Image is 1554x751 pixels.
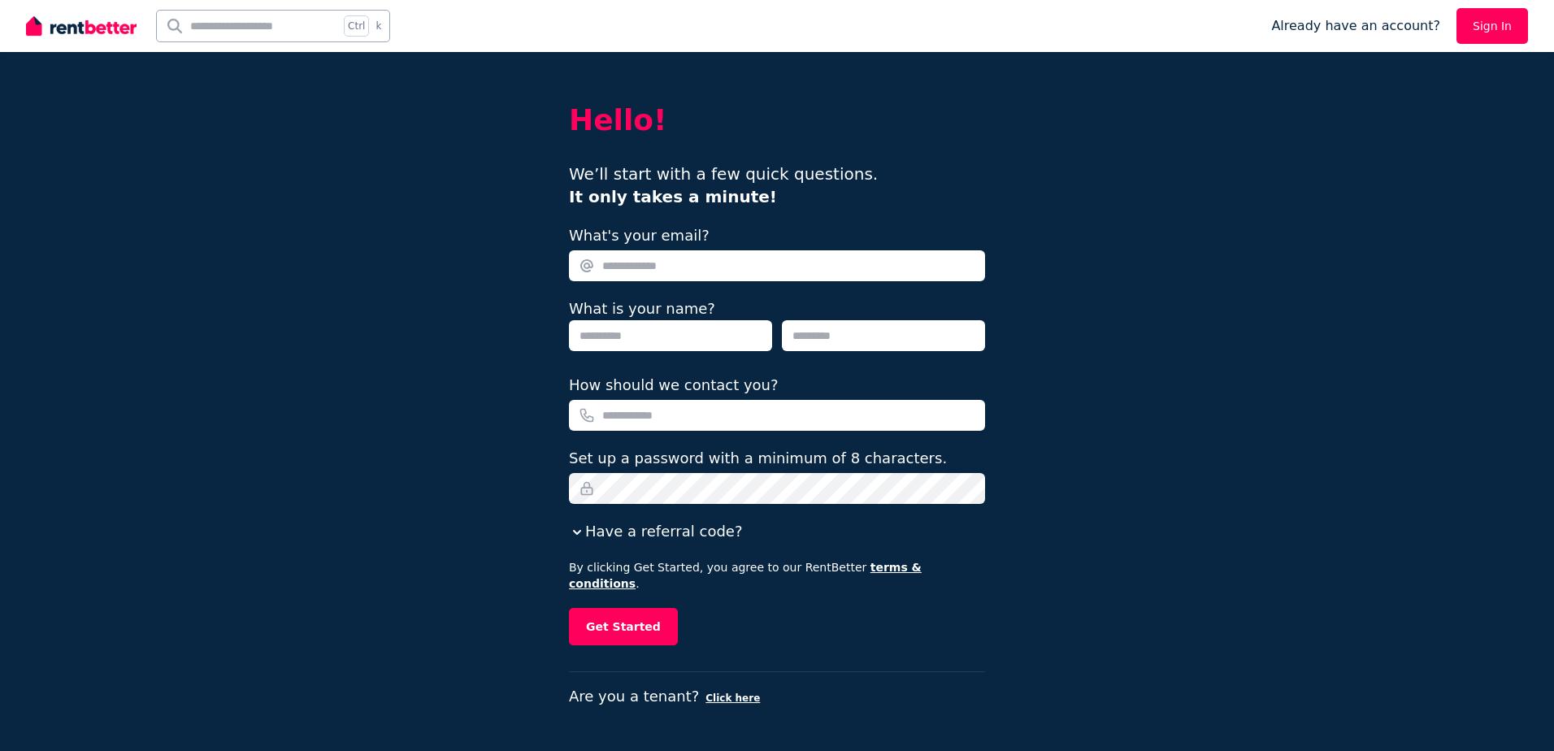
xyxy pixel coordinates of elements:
span: Ctrl [344,15,369,37]
label: How should we contact you? [569,374,779,397]
label: What is your name? [569,300,715,317]
span: Already have an account? [1271,16,1440,36]
b: It only takes a minute! [569,187,777,206]
label: Set up a password with a minimum of 8 characters. [569,447,947,470]
a: Sign In [1456,8,1528,44]
label: What's your email? [569,224,710,247]
p: Are you a tenant? [569,685,985,708]
img: RentBetter [26,14,137,38]
p: By clicking Get Started, you agree to our RentBetter . [569,559,985,592]
button: Have a referral code? [569,520,742,543]
span: We’ll start with a few quick questions. [569,164,878,206]
span: k [375,20,381,33]
button: Get Started [569,608,678,645]
h2: Hello! [569,104,985,137]
button: Click here [705,692,760,705]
